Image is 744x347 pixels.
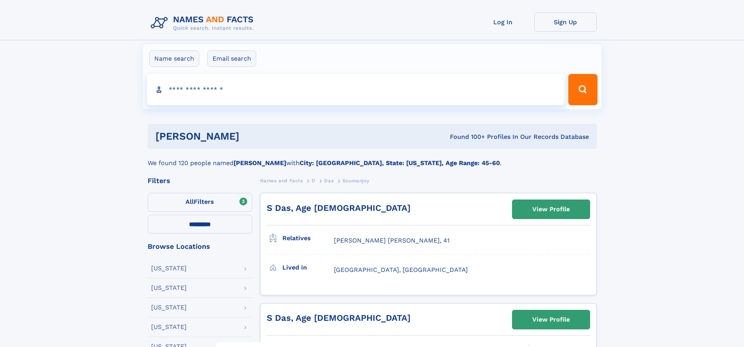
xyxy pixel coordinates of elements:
a: Names and Facts [260,176,303,185]
label: Name search [149,50,199,67]
input: search input [147,74,565,105]
a: View Profile [512,310,590,329]
h3: Lived in [282,261,334,274]
b: [PERSON_NAME] [234,159,286,167]
div: [US_STATE] [151,324,187,330]
a: S Das, Age [DEMOGRAPHIC_DATA] [267,313,410,323]
div: [US_STATE] [151,304,187,311]
a: Sign Up [534,13,597,32]
div: Filters [148,177,252,184]
span: [GEOGRAPHIC_DATA], [GEOGRAPHIC_DATA] [334,266,468,273]
a: [PERSON_NAME] [PERSON_NAME], 41 [334,236,450,245]
div: View Profile [532,200,570,218]
h1: [PERSON_NAME] [155,131,345,141]
div: We found 120 people named with . [148,149,597,168]
div: View Profile [532,311,570,329]
div: [US_STATE] [151,285,187,291]
label: Email search [207,50,256,67]
label: Filters [148,193,252,212]
span: Soumanjoy [343,178,369,183]
a: D [312,176,316,185]
span: All [186,198,194,205]
h3: Relatives [282,232,334,245]
a: View Profile [512,200,590,219]
div: [US_STATE] [151,265,187,271]
img: Logo Names and Facts [148,13,260,34]
a: Log In [472,13,534,32]
a: S Das, Age [DEMOGRAPHIC_DATA] [267,203,410,213]
div: Browse Locations [148,243,252,250]
span: Das [324,178,334,183]
button: Search Button [568,74,597,105]
b: City: [GEOGRAPHIC_DATA], State: [US_STATE], Age Range: 45-60 [300,159,500,167]
span: D [312,178,316,183]
div: Found 100+ Profiles In Our Records Database [344,133,589,141]
a: Das [324,176,334,185]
